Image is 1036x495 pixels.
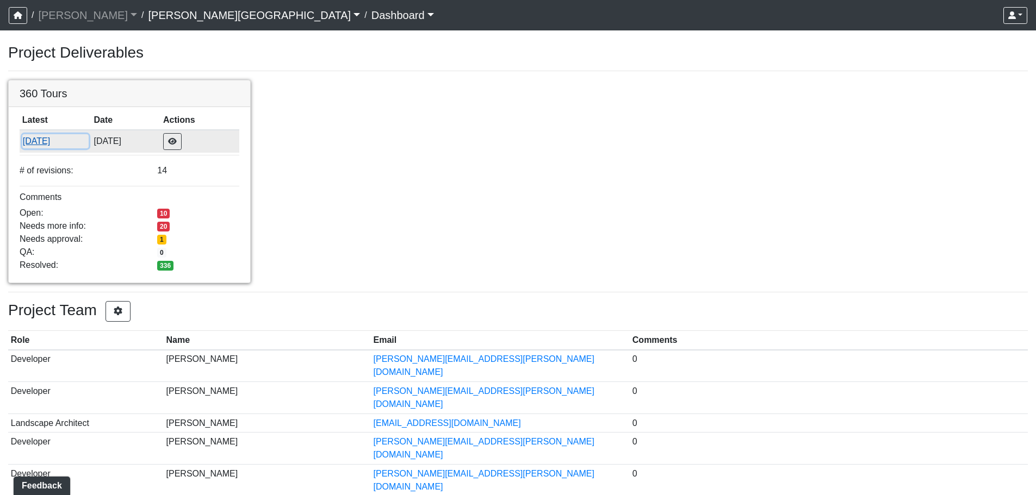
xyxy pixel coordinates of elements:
[371,4,434,26] a: Dashboard
[20,130,91,153] td: pNoiqqq99scQAaBBG1Sz25
[630,413,1028,433] td: 0
[374,418,521,428] a: [EMAIL_ADDRESS][DOMAIN_NAME]
[374,437,594,459] a: [PERSON_NAME][EMAIL_ADDRESS][PERSON_NAME][DOMAIN_NAME]
[164,331,371,350] th: Name
[8,382,164,414] td: Developer
[27,4,38,26] span: /
[630,382,1028,414] td: 0
[8,331,164,350] th: Role
[374,469,594,491] a: [PERSON_NAME][EMAIL_ADDRESS][PERSON_NAME][DOMAIN_NAME]
[38,4,137,26] a: [PERSON_NAME]
[630,331,1028,350] th: Comments
[371,331,630,350] th: Email
[164,350,371,382] td: [PERSON_NAME]
[630,350,1028,382] td: 0
[8,301,1028,322] h3: Project Team
[374,386,594,409] a: [PERSON_NAME][EMAIL_ADDRESS][PERSON_NAME][DOMAIN_NAME]
[360,4,371,26] span: /
[8,350,164,382] td: Developer
[164,433,371,465] td: [PERSON_NAME]
[8,473,72,495] iframe: Ybug feedback widget
[137,4,148,26] span: /
[8,433,164,465] td: Developer
[8,413,164,433] td: Landscape Architect
[148,4,360,26] a: [PERSON_NAME][GEOGRAPHIC_DATA]
[374,354,594,377] a: [PERSON_NAME][EMAIL_ADDRESS][PERSON_NAME][DOMAIN_NAME]
[164,413,371,433] td: [PERSON_NAME]
[164,382,371,414] td: [PERSON_NAME]
[630,433,1028,465] td: 0
[22,134,89,148] button: [DATE]
[8,43,1028,62] h3: Project Deliverables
